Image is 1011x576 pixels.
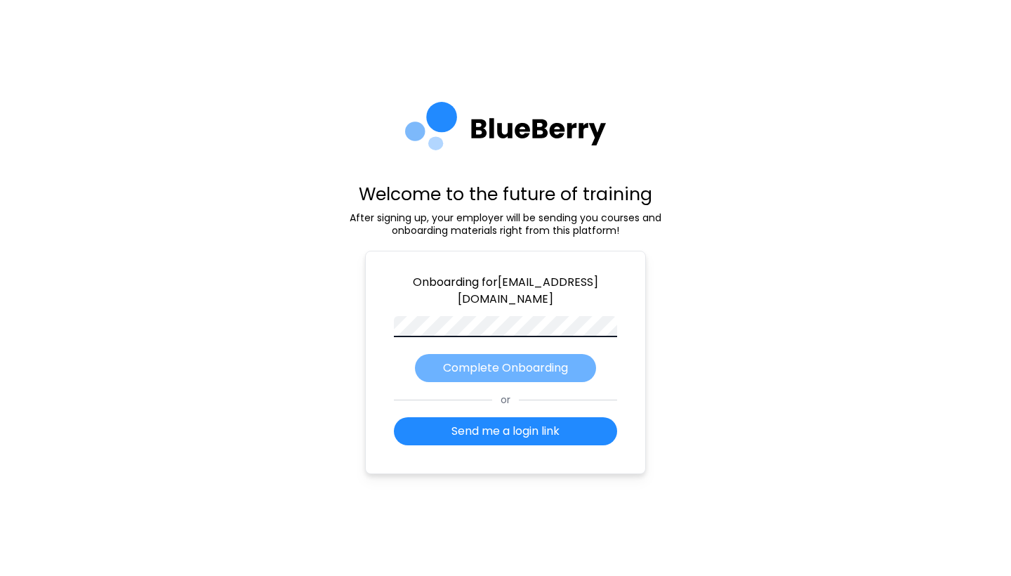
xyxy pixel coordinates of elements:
[394,417,617,445] button: Send me a login link
[415,354,596,382] button: Complete Onboarding
[330,211,681,237] p: After signing up, your employer will be sending you courses and onboarding materials right from t...
[492,393,519,406] span: or
[443,360,568,377] p: Complete Onboarding
[394,274,617,308] p: Onboarding for [EMAIL_ADDRESS][DOMAIN_NAME]
[405,102,607,161] img: company logo
[330,183,681,206] p: Welcome to the future of training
